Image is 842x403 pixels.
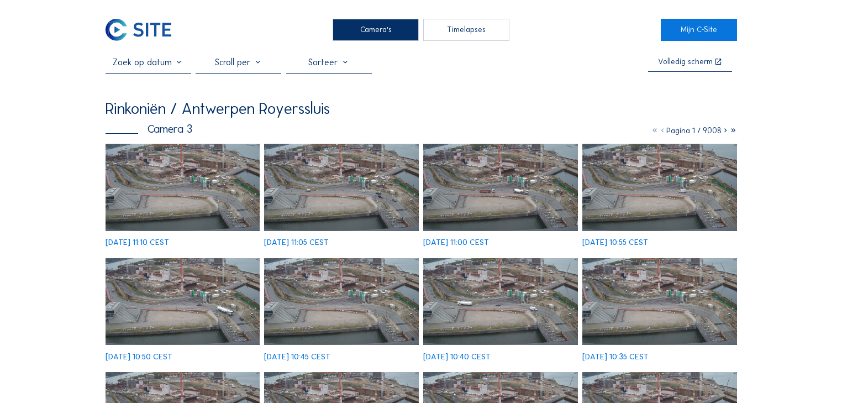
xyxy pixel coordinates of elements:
[666,126,722,135] span: Pagina 1 / 9008
[106,19,172,41] img: C-SITE Logo
[264,239,329,247] div: [DATE] 11:05 CEST
[264,258,419,345] img: image_53578669
[661,19,736,41] a: Mijn C-Site
[582,144,737,231] img: image_53578887
[582,353,649,361] div: [DATE] 10:35 CEST
[423,144,578,231] img: image_53579047
[106,57,191,67] input: Zoek op datum 󰅀
[423,258,578,345] img: image_53578489
[423,19,509,41] div: Timelapses
[658,58,713,66] div: Volledig scherm
[264,353,330,361] div: [DATE] 10:45 CEST
[106,239,169,247] div: [DATE] 11:10 CEST
[106,101,330,117] div: Rinkoniën / Antwerpen Royerssluis
[423,353,491,361] div: [DATE] 10:40 CEST
[264,144,419,231] img: image_53579203
[106,124,192,135] div: Camera 3
[582,239,648,247] div: [DATE] 10:55 CEST
[333,19,418,41] div: Camera's
[106,144,260,231] img: image_53579361
[106,258,260,345] img: image_53578730
[582,258,737,345] img: image_53578336
[423,239,489,247] div: [DATE] 11:00 CEST
[106,19,181,41] a: C-SITE Logo
[106,353,172,361] div: [DATE] 10:50 CEST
